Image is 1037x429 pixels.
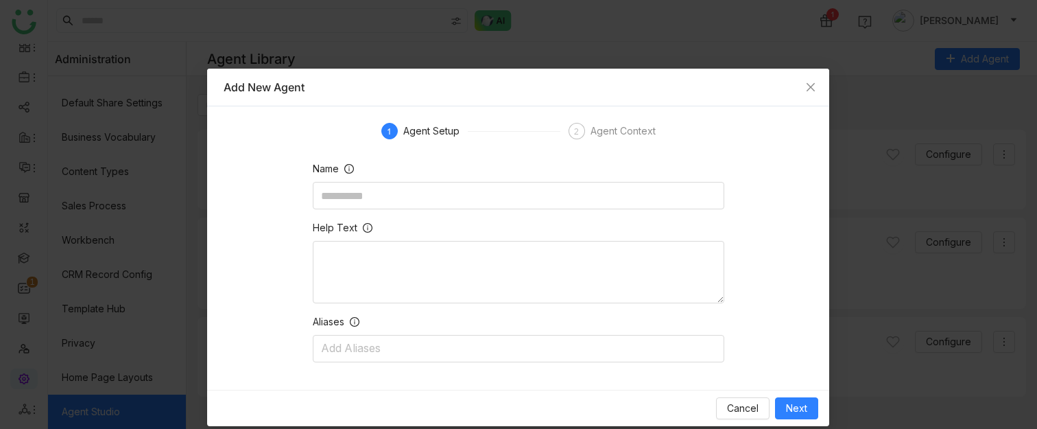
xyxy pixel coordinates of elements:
[787,401,808,416] span: Next
[403,123,468,139] div: Agent Setup
[313,161,354,176] label: Name
[313,314,359,329] label: Aliases
[776,397,819,419] button: Next
[388,126,392,137] span: 1
[728,401,759,416] span: Cancel
[575,126,580,137] span: 2
[717,397,770,419] button: Cancel
[591,123,656,139] div: Agent Context
[224,80,813,95] div: Add New Agent
[313,220,372,235] label: Help Text
[793,69,830,106] button: Close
